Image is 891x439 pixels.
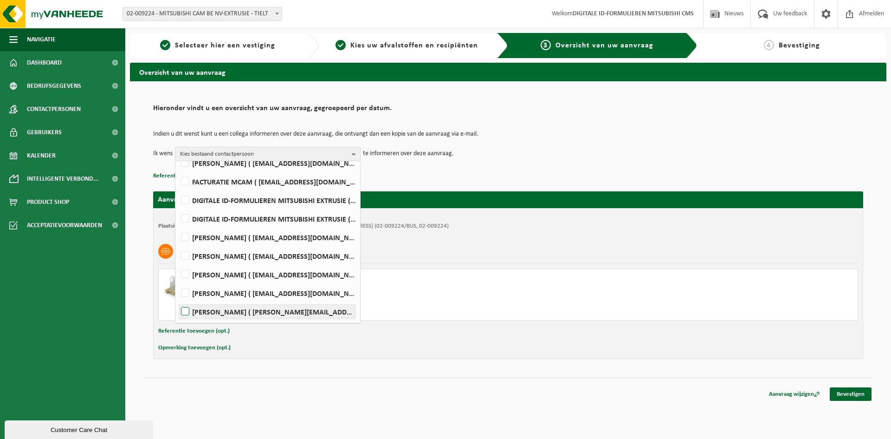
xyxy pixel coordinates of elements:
[27,121,62,144] span: Gebruikers
[179,212,355,226] label: DIGITALE ID-FORMULIEREN MITSUBISHI EXTRUSIE (2) ( [EMAIL_ADDRESS][DOMAIN_NAME] )
[175,42,275,49] span: Selecteer hier een vestiging
[779,42,820,49] span: Bevestiging
[160,40,170,50] span: 1
[153,131,863,138] p: Indien u dit wenst kunt u een collega informeren over deze aanvraag, die ontvangt dan een kopie v...
[27,98,81,121] span: Contactpersonen
[179,286,355,300] label: [PERSON_NAME] ( [EMAIL_ADDRESS][DOMAIN_NAME] )
[764,40,774,50] span: 4
[200,288,545,296] div: Ophalen en plaatsen lege
[179,175,355,189] label: FACTURATIE MCAM ( [EMAIL_ADDRESS][DOMAIN_NAME] )
[363,147,454,161] p: te informeren over deze aanvraag.
[5,419,155,439] iframe: chat widget
[830,387,872,401] a: Bevestigen
[27,28,56,51] span: Navigatie
[179,193,355,207] label: DIGITALE ID-FORMULIEREN MITSUBISHI EXTRUSIE ( [EMAIL_ADDRESS][DOMAIN_NAME] )
[175,147,361,161] button: Kies bestaand contactpersoon
[27,51,62,74] span: Dashboard
[179,249,355,263] label: [PERSON_NAME] ( [EMAIL_ADDRESS][DOMAIN_NAME] )
[324,40,490,51] a: 2Kies uw afvalstoffen en recipiënten
[163,274,191,301] img: LP-PA-00000-WDN-11.png
[27,214,102,237] span: Acceptatievoorwaarden
[130,63,886,81] h2: Overzicht van uw aanvraag
[27,167,99,190] span: Intelligente verbond...
[153,170,225,182] button: Referentie toevoegen (opt.)
[541,40,551,50] span: 3
[158,196,227,203] strong: Aanvraag voor [DATE]
[336,40,346,50] span: 2
[158,325,230,337] button: Referentie toevoegen (opt.)
[123,7,282,20] span: 02-009224 - MITSUBISHI CAM BE NV-EXTRUSIE - TIELT
[573,10,694,17] strong: DIGITALE ID-FORMULIEREN MITSUBISHI CMS
[135,40,301,51] a: 1Selecteer hier een vestiging
[27,74,81,98] span: Bedrijfsgegevens
[179,156,355,170] label: [PERSON_NAME] ( [EMAIL_ADDRESS][DOMAIN_NAME] )
[555,42,653,49] span: Overzicht van uw aanvraag
[153,147,173,161] p: Ik wens
[200,308,545,315] div: Aantal leveren: 0
[179,268,355,282] label: [PERSON_NAME] ( [EMAIL_ADDRESS][DOMAIN_NAME] )
[158,223,199,229] strong: Plaatsingsadres:
[762,387,827,401] a: Aanvraag wijzigen
[158,342,231,354] button: Opmerking toevoegen (opt.)
[179,230,355,244] label: [PERSON_NAME] ( [EMAIL_ADDRESS][DOMAIN_NAME] )
[350,42,478,49] span: Kies uw afvalstoffen en recipiënten
[200,301,545,308] div: Aantal ophalen : 1
[27,144,56,167] span: Kalender
[27,190,69,214] span: Product Shop
[179,305,355,319] label: [PERSON_NAME] ( [PERSON_NAME][EMAIL_ADDRESS][DOMAIN_NAME] )
[180,147,348,161] span: Kies bestaand contactpersoon
[153,105,863,117] h2: Hieronder vindt u een overzicht van uw aanvraag, gegroepeerd per datum.
[123,7,282,21] span: 02-009224 - MITSUBISHI CAM BE NV-EXTRUSIE - TIELT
